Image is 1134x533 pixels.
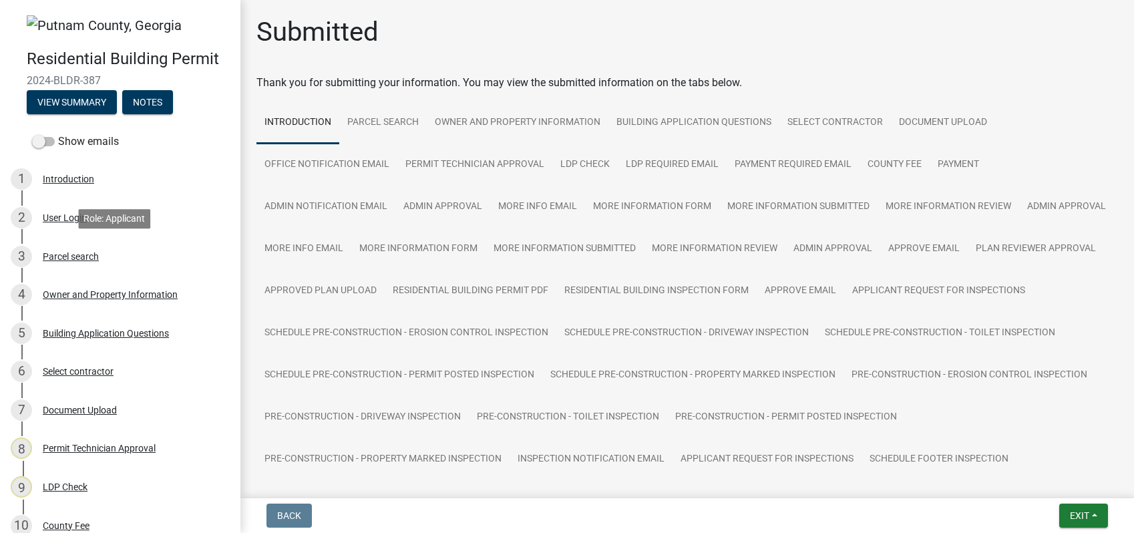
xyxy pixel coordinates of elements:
a: LDP Required Email [618,144,727,186]
a: Admin Approval [395,186,490,228]
a: More Info Email [256,228,351,271]
div: 8 [11,437,32,459]
a: Inspection Notification Email [510,438,673,481]
a: Residential Building Inspection Form [556,270,757,313]
a: Schedule Pre-construction - Toilet Inspection [817,312,1063,355]
a: More Information Review [878,186,1019,228]
div: Owner and Property Information [43,290,178,299]
a: Admin Approval [1019,186,1114,228]
div: 3 [11,246,32,267]
a: More Information Submitted [719,186,878,228]
a: LDP Check [552,144,618,186]
a: Admin Approval [785,228,880,271]
a: More Info Email [490,186,585,228]
div: 6 [11,361,32,382]
div: Document Upload [43,405,117,415]
div: Introduction [43,174,94,184]
a: Owner and Property Information [427,102,608,144]
a: Introduction [256,102,339,144]
a: County Fee [860,144,930,186]
div: LDP Check [43,482,87,492]
div: 1 [11,168,32,190]
a: Pre-construction - Erosion Control Inspection [843,354,1095,397]
button: View Summary [27,90,117,114]
label: Show emails [32,134,119,150]
a: Inspection Notification Email [777,480,940,523]
div: Parcel search [43,252,99,261]
button: Back [266,504,312,528]
a: More Information Form [585,186,719,228]
a: Pre-construction - Driveway Inspection [256,396,469,439]
button: Exit [1059,504,1108,528]
h1: Submitted [256,16,379,48]
a: Select contractor [779,102,891,144]
wm-modal-confirm: Notes [122,98,173,108]
div: 9 [11,476,32,498]
div: 2 [11,207,32,228]
a: Applicant Request for Inspections [844,270,1033,313]
div: County Fee [43,521,89,530]
a: Footer Inspection [488,480,594,523]
div: Building Application Questions [43,329,169,338]
a: Office Notification Email [256,144,397,186]
a: Schedule Footer - Rebar Ground Inspection [256,480,488,523]
a: Approve Email [757,270,844,313]
a: Payment [930,144,987,186]
a: Building Application Questions [608,102,779,144]
button: Notes [122,90,173,114]
a: Payment Required Email [727,144,860,186]
div: Thank you for submitting your information. You may view the submitted information on the tabs below. [256,75,1118,91]
a: More Information Review [644,228,785,271]
div: 4 [11,284,32,305]
a: Residential Building Permit PDF [385,270,556,313]
div: Select contractor [43,367,114,376]
div: User Login [43,213,87,222]
a: Schedule Pre-construction - Driveway Inspection [556,312,817,355]
a: Parcel search [339,102,427,144]
a: Schedule Footer Inspection [862,438,1016,481]
a: More Information Submitted [486,228,644,271]
div: 7 [11,399,32,421]
a: Pre-construction - Toilet Inspection [469,396,667,439]
div: 5 [11,323,32,344]
div: Role: Applicant [78,209,150,228]
a: Footer - Rebar Ground Inspection [594,480,777,523]
a: Admin Notification Email [256,186,395,228]
a: Pre-construction - Property Marked Inspection [256,438,510,481]
a: Schedule Pre-construction - Erosion Control Inspection [256,312,556,355]
a: Pre-construction - Permit Posted Inspection [667,396,905,439]
img: Putnam County, Georgia [27,15,182,35]
a: Approve Email [880,228,968,271]
a: Schedule Pre-construction - Permit Posted Inspection [256,354,542,397]
a: Approved Plan Upload [256,270,385,313]
span: 2024-BLDR-387 [27,74,214,87]
span: Exit [1070,510,1089,521]
div: Permit Technician Approval [43,443,156,453]
wm-modal-confirm: Summary [27,98,117,108]
a: Permit Technician Approval [397,144,552,186]
a: More Information Form [351,228,486,271]
a: Plan Reviewer Approval [968,228,1104,271]
span: Back [277,510,301,521]
a: Applicant Request for Inspections [673,438,862,481]
a: Schedule Pre-construction - Property Marked Inspection [542,354,843,397]
a: Document Upload [891,102,995,144]
h4: Residential Building Permit [27,49,230,69]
